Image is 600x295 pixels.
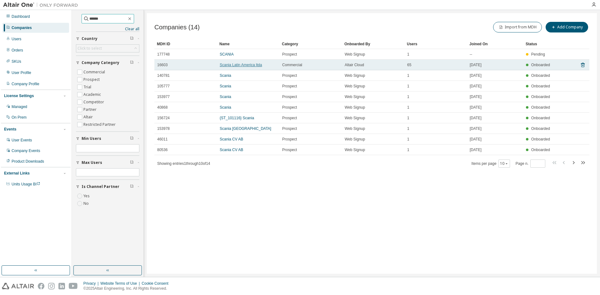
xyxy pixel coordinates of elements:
div: Status [526,39,552,49]
span: Companies (14) [154,24,200,31]
span: [DATE] [470,84,482,89]
div: Privacy [83,281,100,286]
span: 140781 [157,73,170,78]
span: Web Signup [345,84,365,89]
span: Onboarded [531,137,550,141]
span: Units Usage BI [12,182,40,186]
span: 1 [407,116,409,120]
span: Clear filter [130,184,134,189]
label: Restricted Partner [83,121,117,128]
span: Onboarded [531,105,550,110]
a: Clear all [76,27,139,32]
span: Page n. [516,160,545,168]
div: Website Terms of Use [100,281,142,286]
span: 80536 [157,147,167,152]
button: Is Channel Partner [76,180,139,194]
span: 1 [407,52,409,57]
span: Prospect [282,105,297,110]
img: altair_logo.svg [2,283,34,289]
span: -- [470,52,472,57]
span: Web Signup [345,137,365,142]
div: Companies [12,25,32,30]
span: Web Signup [345,73,365,78]
span: Country [82,36,97,41]
span: Clear filter [130,160,134,165]
button: Max Users [76,156,139,170]
a: Scania Latin America ltda [220,63,262,67]
span: 153977 [157,94,170,99]
span: [DATE] [470,137,482,142]
span: 1 [407,147,409,152]
a: Scania CV AB [220,137,243,141]
a: Scania [220,84,231,88]
span: [DATE] [470,126,482,131]
img: youtube.svg [69,283,78,289]
label: Commercial [83,68,106,76]
span: Web Signup [345,116,365,120]
a: Scania [220,73,231,78]
span: 1 [407,137,409,142]
span: 1 [407,84,409,89]
div: Users [407,39,464,49]
span: Onboarded [531,84,550,88]
div: Category [282,39,339,49]
span: 1 [407,105,409,110]
label: Yes [83,192,91,200]
span: 1 [407,73,409,78]
span: 105777 [157,84,170,89]
span: 46011 [157,137,167,142]
div: Onboarded By [344,39,402,49]
span: Altair Cloud [345,62,364,67]
span: Max Users [82,160,102,165]
div: Cookie Consent [142,281,172,286]
span: Clear filter [130,36,134,41]
div: External Links [4,171,30,176]
div: Name [219,39,277,49]
span: Prospect [282,116,297,120]
span: [DATE] [470,105,482,110]
p: © 2025 Altair Engineering, Inc. All Rights Reserved. [83,286,172,291]
span: Is Channel Partner [82,184,119,189]
label: Competitor [83,98,105,106]
div: Click to select [77,46,102,51]
div: MDH ID [157,39,214,49]
span: Clear filter [130,60,134,65]
span: Onboarded [531,63,550,67]
div: Company Profile [12,81,39,86]
span: Prospect [282,147,297,152]
a: Scania [GEOGRAPHIC_DATA] [220,126,271,131]
label: Prospect [83,76,101,83]
span: Prospect [282,84,297,89]
label: Trial [83,83,92,91]
button: Import from MDH [493,22,542,32]
span: Company Category [82,60,119,65]
span: Prospect [282,52,297,57]
img: Altair One [3,2,81,8]
span: Prospect [282,94,297,99]
img: facebook.svg [38,283,44,289]
span: Pending [531,52,545,57]
span: 16603 [157,62,167,67]
div: SKUs [12,59,21,64]
span: Onboarded [531,126,550,131]
div: Product Downloads [12,159,44,164]
span: Web Signup [345,126,365,131]
div: Managed [12,104,27,109]
span: Clear filter [130,136,134,141]
span: Web Signup [345,105,365,110]
span: Web Signup [345,94,365,99]
label: Partner [83,106,98,113]
span: [DATE] [470,147,482,152]
button: 10 [500,161,508,166]
span: Prospect [282,137,297,142]
span: 153978 [157,126,170,131]
label: Altair [83,113,94,121]
span: Onboarded [531,116,550,120]
span: Min Users [82,136,101,141]
button: Min Users [76,132,139,145]
button: Country [76,32,139,46]
span: Web Signup [345,52,365,57]
span: [DATE] [470,73,482,78]
span: Onboarded [531,95,550,99]
button: Add Company [546,22,588,32]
